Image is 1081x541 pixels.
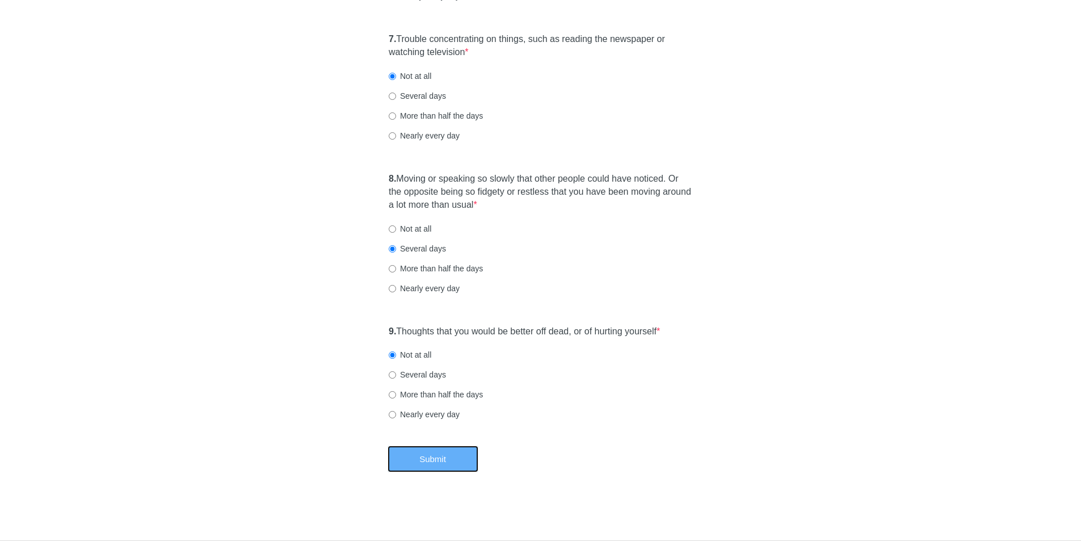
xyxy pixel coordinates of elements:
[389,391,396,399] input: More than half the days
[389,283,460,294] label: Nearly every day
[389,349,431,360] label: Not at all
[389,326,396,336] strong: 9.
[389,132,396,140] input: Nearly every day
[389,263,483,274] label: More than half the days
[389,34,396,44] strong: 7.
[389,225,396,233] input: Not at all
[389,409,460,420] label: Nearly every day
[389,112,396,120] input: More than half the days
[389,174,396,183] strong: 8.
[389,70,431,82] label: Not at all
[389,371,396,379] input: Several days
[388,446,478,472] button: Submit
[389,325,660,338] label: Thoughts that you would be better off dead, or of hurting yourself
[389,130,460,141] label: Nearly every day
[389,90,446,102] label: Several days
[389,389,483,400] label: More than half the days
[389,285,396,292] input: Nearly every day
[389,73,396,80] input: Not at all
[389,243,446,254] label: Several days
[389,173,692,212] label: Moving or speaking so slowly that other people could have noticed. Or the opposite being so fidge...
[389,369,446,380] label: Several days
[389,33,692,59] label: Trouble concentrating on things, such as reading the newspaper or watching television
[389,411,396,418] input: Nearly every day
[389,93,396,100] input: Several days
[389,265,396,272] input: More than half the days
[389,351,396,359] input: Not at all
[389,223,431,234] label: Not at all
[389,245,396,253] input: Several days
[389,110,483,121] label: More than half the days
